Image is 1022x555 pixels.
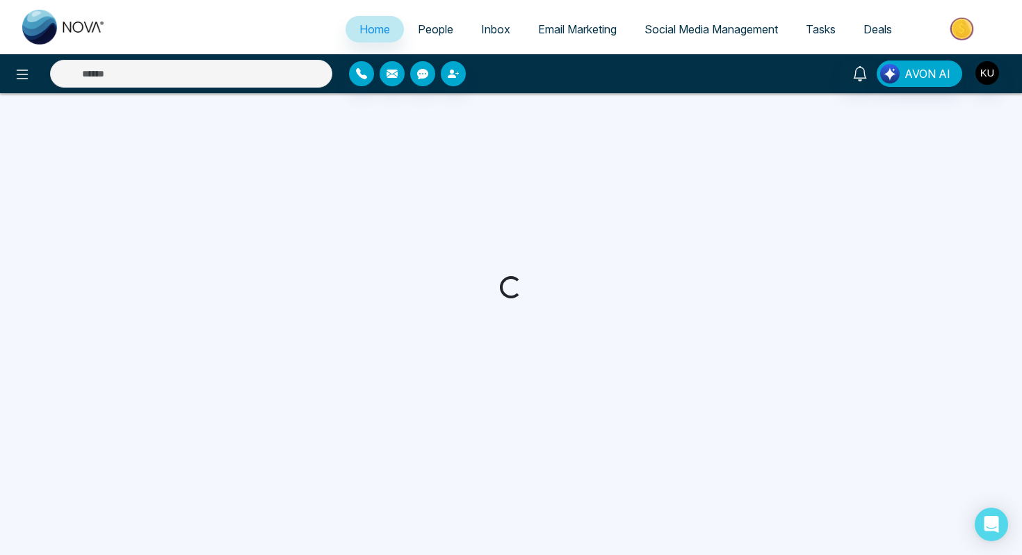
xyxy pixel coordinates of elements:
img: Market-place.gif [913,13,1014,45]
span: AVON AI [905,65,950,82]
span: Home [359,22,390,36]
img: Lead Flow [880,64,900,83]
span: People [418,22,453,36]
a: Email Marketing [524,16,631,42]
a: Deals [850,16,906,42]
img: User Avatar [975,61,999,85]
a: People [404,16,467,42]
span: Tasks [806,22,836,36]
span: Deals [863,22,892,36]
span: Social Media Management [644,22,778,36]
a: Tasks [792,16,850,42]
img: Nova CRM Logo [22,10,106,45]
a: Home [346,16,404,42]
span: Email Marketing [538,22,617,36]
span: Inbox [481,22,510,36]
button: AVON AI [877,61,962,87]
div: Open Intercom Messenger [975,508,1008,541]
a: Social Media Management [631,16,792,42]
a: Inbox [467,16,524,42]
